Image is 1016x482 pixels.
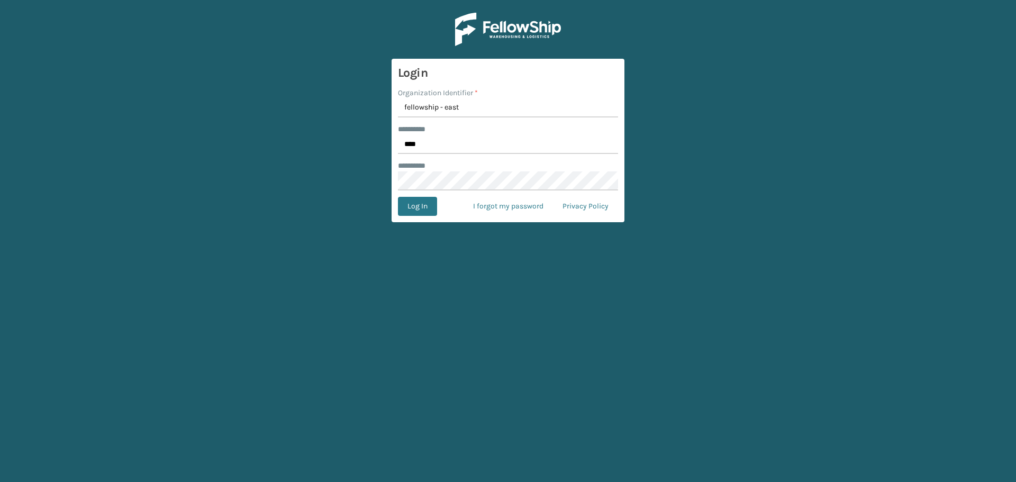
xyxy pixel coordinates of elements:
img: Logo [455,13,561,46]
a: I forgot my password [464,197,553,216]
label: Organization Identifier [398,87,478,98]
button: Log In [398,197,437,216]
a: Privacy Policy [553,197,618,216]
h3: Login [398,65,618,81]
